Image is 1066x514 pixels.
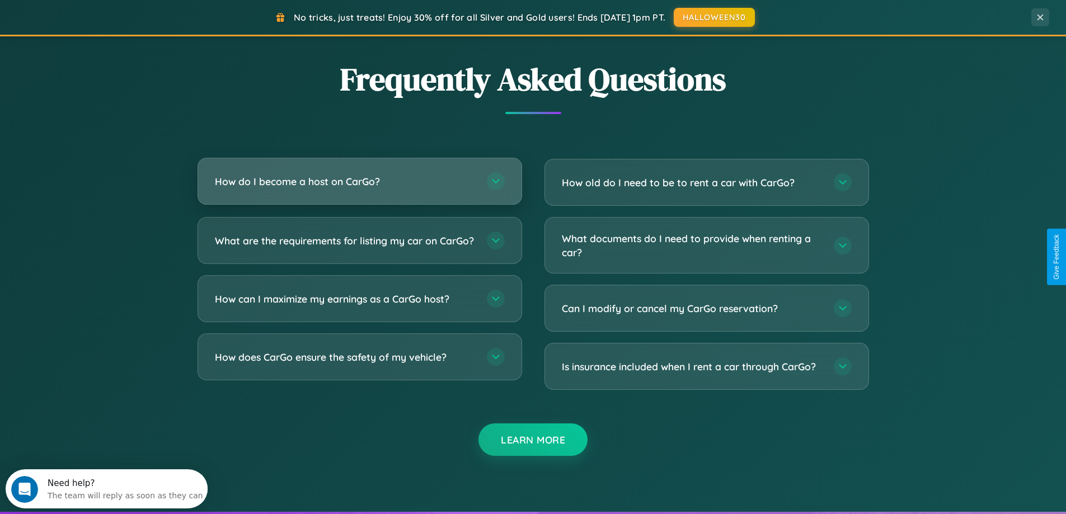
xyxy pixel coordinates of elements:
[6,469,208,508] iframe: Intercom live chat discovery launcher
[562,301,823,315] h3: Can I modify or cancel my CarGo reservation?
[215,350,476,364] h3: How does CarGo ensure the safety of my vehicle?
[198,58,869,101] h2: Frequently Asked Questions
[42,10,198,18] div: Need help?
[478,423,588,456] button: Learn More
[562,232,823,259] h3: What documents do I need to provide when renting a car?
[215,234,476,248] h3: What are the requirements for listing my car on CarGo?
[42,18,198,30] div: The team will reply as soon as they can
[562,360,823,374] h3: Is insurance included when I rent a car through CarGo?
[4,4,208,35] div: Open Intercom Messenger
[11,476,38,503] iframe: Intercom live chat
[562,176,823,190] h3: How old do I need to be to rent a car with CarGo?
[215,175,476,188] h3: How do I become a host on CarGo?
[674,8,755,27] button: HALLOWEEN30
[294,12,665,23] span: No tricks, just treats! Enjoy 30% off for all Silver and Gold users! Ends [DATE] 1pm PT.
[215,292,476,306] h3: How can I maximize my earnings as a CarGo host?
[1053,234,1060,280] div: Give Feedback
